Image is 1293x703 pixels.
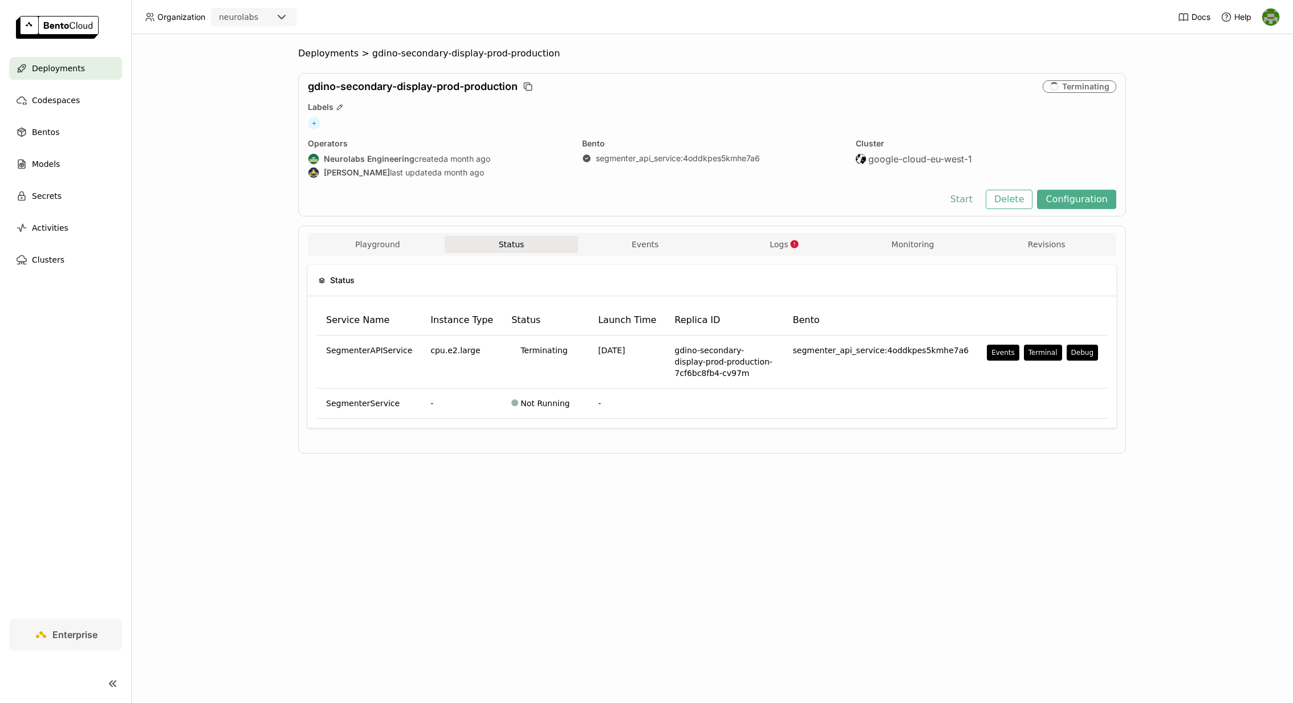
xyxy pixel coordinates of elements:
div: neurolabs [219,11,258,23]
span: Clusters [32,253,64,267]
span: a month ago [437,167,484,178]
div: Events [991,348,1015,357]
th: Replica ID [665,305,783,336]
nav: Breadcrumbs navigation [298,48,1126,59]
span: Secrets [32,189,62,203]
span: SegmenterAPIService [326,345,412,356]
div: created [308,153,568,165]
span: Enterprise [52,629,97,640]
span: Deployments [32,62,85,75]
div: Bento [582,138,843,149]
span: gdino-secondary-display-prod-production [308,80,518,93]
a: Secrets [9,185,122,207]
a: Docs [1178,11,1210,23]
span: Activities [32,221,68,235]
div: Terminating [1043,80,1116,93]
th: Service Name [317,305,421,336]
span: Codespaces [32,93,80,107]
span: - [598,399,601,408]
td: cpu.e2.large [421,336,502,389]
span: > [359,48,372,59]
img: Toby Thomas [1262,9,1279,26]
span: a month ago [444,154,490,164]
button: Events [578,236,712,253]
span: Deployments [298,48,359,59]
strong: [PERSON_NAME] [324,167,390,178]
a: Clusters [9,248,122,271]
img: logo [16,16,99,39]
span: Models [32,157,60,171]
a: Enterprise [9,619,122,651]
span: Logs [770,239,788,250]
button: Configuration [1037,190,1116,209]
button: Playground [311,236,445,253]
th: Bento [783,305,978,336]
strong: Neurolabs Engineering [324,154,414,164]
a: Deployments [9,57,122,80]
div: Cluster [856,138,1116,149]
span: SegmenterService [326,398,400,409]
span: gdino-secondary-display-prod-production [372,48,560,59]
a: Codespaces [9,89,122,112]
input: Selected neurolabs. [259,12,261,23]
img: Farouk Ghallabi [308,167,319,178]
span: Help [1234,12,1251,22]
a: Bentos [9,121,122,144]
span: google-cloud-eu-west-1 [868,153,972,165]
a: Activities [9,216,122,239]
div: Labels [308,102,1116,112]
div: Operators [308,138,568,149]
button: Events [987,345,1019,361]
button: Delete [986,190,1033,209]
button: Monitoring [846,236,980,253]
button: Debug [1067,345,1098,361]
td: - [421,389,502,419]
div: last updated [308,167,568,178]
span: Bentos [32,125,59,139]
th: Status [502,305,589,336]
span: Docs [1192,12,1210,22]
img: Neurolabs Engineering [308,154,319,164]
td: Not Running [502,389,589,419]
td: gdino-secondary-display-prod-production-7cf6bc8fb4-cv97m [665,336,783,389]
button: Revisions [979,236,1113,253]
span: Organization [157,12,205,22]
button: Start [942,190,981,209]
i: loading [1050,82,1059,91]
button: Status [445,236,579,253]
span: + [308,117,320,129]
td: segmenter_api_service:4oddkpes5kmhe7a6 [783,336,978,389]
div: Help [1221,11,1251,23]
span: [DATE] [598,346,625,355]
a: segmenter_api_service:4oddkpes5kmhe7a6 [596,153,760,164]
button: Terminal [1024,345,1062,361]
td: Terminating [502,336,589,389]
a: Models [9,153,122,175]
th: Instance Type [421,305,502,336]
th: Launch Time [589,305,665,336]
span: Status [330,274,355,287]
